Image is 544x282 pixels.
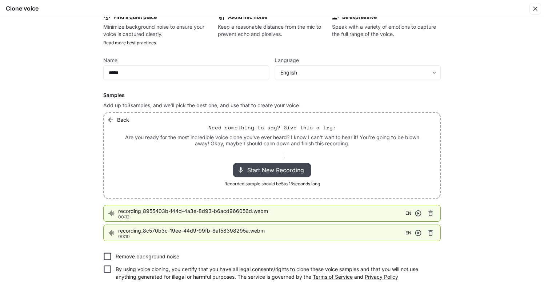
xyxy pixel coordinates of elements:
span: Start New Recording [247,166,308,174]
b: Be expressive [342,14,377,20]
b: Find a quiet place [113,14,157,20]
p: Speak with a variety of emotions to capture the full range of the voice. [332,23,441,38]
p: Language [275,58,299,63]
a: Privacy Policy [365,274,398,280]
h5: Clone voice [6,4,39,12]
div: Start New Recording [233,163,311,177]
p: Name [103,58,117,63]
p: Minimize background noise to ensure your voice is captured clearly. [103,23,212,38]
span: Recorded sample should be 5 to 15 seconds long [224,180,320,188]
p: Add up to 3 samples, and we'll pick the best one, and use that to create your voice [103,102,441,109]
div: English [280,69,429,76]
span: recording_8955403b-f44d-4a3e-8d93-b6acd966056d.webm [118,208,405,215]
a: Read more best practices [103,40,156,45]
p: Are you ready for the most incredible voice clone you've ever heard? I know I can't wait to hear ... [121,134,423,147]
span: recording_8c570b3c-19ee-44d9-99fb-8af58398295a.webm [118,227,405,234]
span: EN [405,210,411,217]
div: English [275,69,440,76]
p: Keep a reasonable distance from the mic to prevent echo and plosives. [218,23,327,38]
span: EN [405,229,411,237]
b: Avoid mic noise [228,14,267,20]
p: 00:12 [118,215,405,219]
p: Remove background noise [116,253,179,260]
h6: Samples [103,92,441,99]
button: Back [105,113,132,127]
p: Need something to say? Give this a try: [208,124,336,131]
p: 00:10 [118,234,405,239]
p: By using voice cloning, you certify that you have all legal consents/rights to clone these voice ... [116,266,435,280]
a: Terms of Service [313,274,353,280]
